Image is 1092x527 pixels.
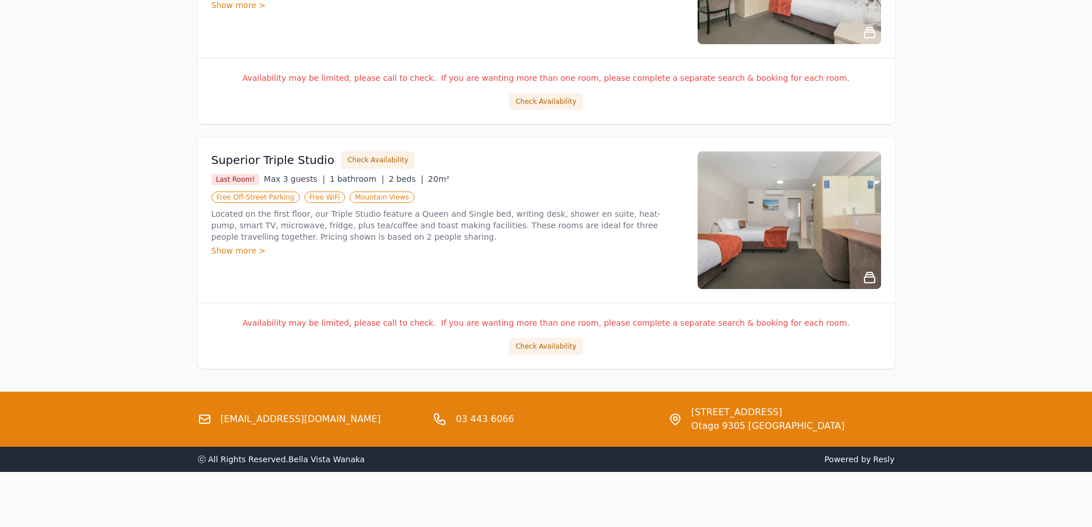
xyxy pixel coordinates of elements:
span: Max 3 guests | [264,174,325,184]
p: Located on the first floor, our Triple Studio feature a Queen and Single bed, writing desk, showe... [212,208,684,243]
p: Availability may be limited, please call to check. If you are wanting more than one room, please ... [212,72,881,84]
span: [STREET_ADDRESS] [691,405,845,419]
span: 1 bathroom | [330,174,384,184]
span: ⓒ All Rights Reserved. Bella Vista Wanaka [198,455,365,464]
button: Check Availability [509,338,582,355]
span: Otago 9305 [GEOGRAPHIC_DATA] [691,419,845,433]
span: Last Room! [212,174,260,185]
span: Powered by [551,454,895,465]
span: Free Off-Street Parking [212,192,300,203]
div: Show more > [212,245,684,256]
span: 2 beds | [389,174,424,184]
a: Resly [873,455,894,464]
a: [EMAIL_ADDRESS][DOMAIN_NAME] [221,412,381,426]
a: 03 443 6066 [456,412,514,426]
span: 20m² [428,174,449,184]
p: Availability may be limited, please call to check. If you are wanting more than one room, please ... [212,317,881,329]
h3: Superior Triple Studio [212,152,335,168]
button: Check Availability [341,151,414,169]
span: Free WiFi [304,192,346,203]
button: Check Availability [509,93,582,110]
span: Mountain Views [350,192,414,203]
